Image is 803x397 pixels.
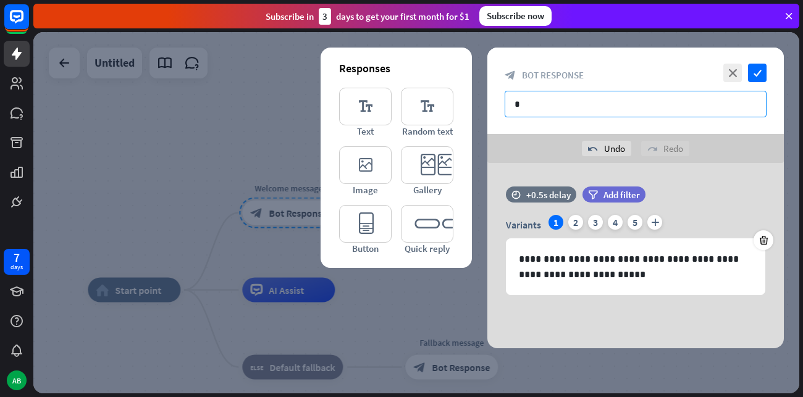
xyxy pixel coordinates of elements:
[748,64,767,82] i: check
[549,215,563,230] div: 1
[588,190,598,199] i: filter
[588,144,598,154] i: undo
[522,69,584,81] span: Bot Response
[647,144,657,154] i: redo
[14,252,20,263] div: 7
[505,70,516,81] i: block_bot_response
[641,141,689,156] div: Redo
[608,215,623,230] div: 4
[647,215,662,230] i: plus
[479,6,552,26] div: Subscribe now
[511,190,521,199] i: time
[10,5,47,42] button: Open LiveChat chat widget
[628,215,642,230] div: 5
[7,370,27,390] div: AB
[568,215,583,230] div: 2
[506,219,541,231] span: Variants
[603,189,640,201] span: Add filter
[266,8,469,25] div: Subscribe in days to get your first month for $1
[4,249,30,275] a: 7 days
[582,141,631,156] div: Undo
[723,64,742,82] i: close
[319,8,331,25] div: 3
[11,263,23,272] div: days
[588,215,603,230] div: 3
[526,189,571,201] div: +0.5s delay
